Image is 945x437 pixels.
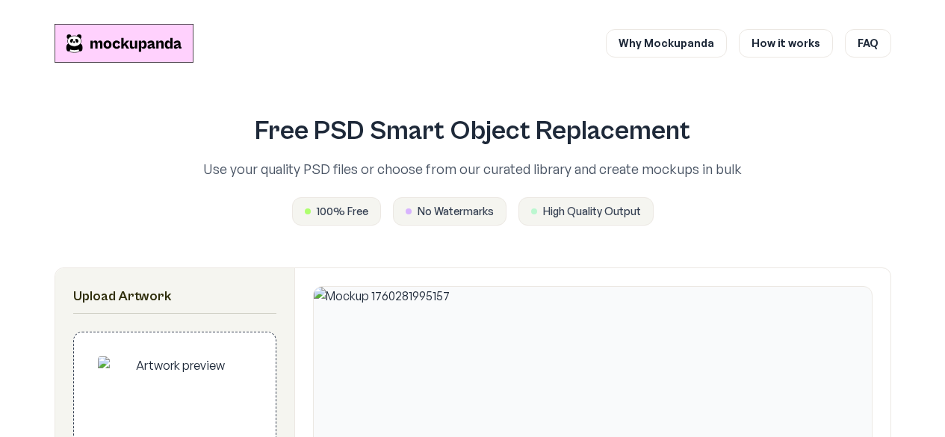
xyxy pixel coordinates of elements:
h2: Upload Artwork [73,286,276,307]
span: High Quality Output [543,204,641,219]
a: Mockupanda home [55,24,193,63]
span: 100% Free [317,204,368,219]
img: Mockupanda [55,24,193,63]
span: No Watermarks [418,204,494,219]
a: FAQ [845,29,891,58]
h1: Free PSD Smart Object Replacement [138,117,808,146]
a: Why Mockupanda [606,29,727,58]
p: Use your quality PSD files or choose from our curated library and create mockups in bulk [138,158,808,179]
a: How it works [739,29,833,58]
